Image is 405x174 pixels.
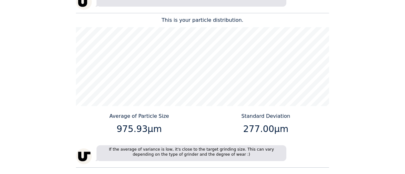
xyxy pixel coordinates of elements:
[76,148,92,164] img: unspecialty-logo
[97,145,286,161] p: If the average of variance is low, it's close to the target grinding size. This can vary dependin...
[205,112,327,120] p: Standard Deviation
[78,123,200,136] p: 975.93μm
[76,16,329,24] p: This is your particle distribution.
[78,112,200,120] p: Average of Particle Size
[205,123,327,136] p: 277.00μm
